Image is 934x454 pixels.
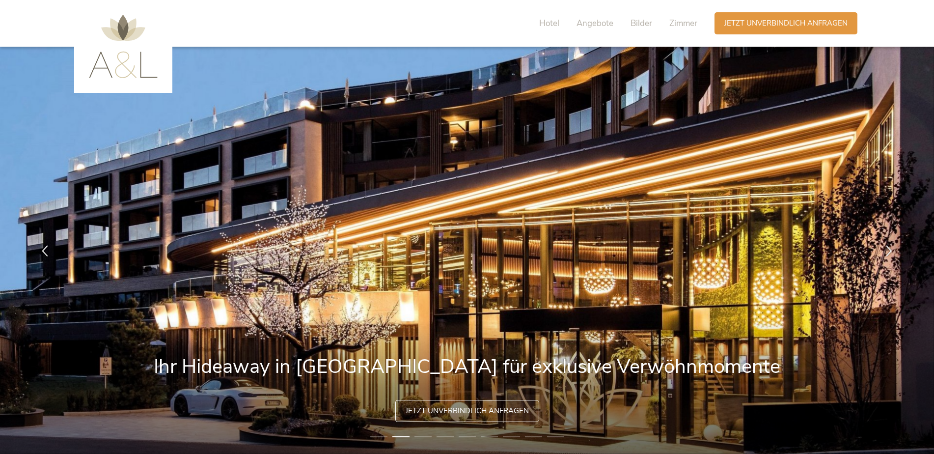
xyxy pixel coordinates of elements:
img: AMONTI & LUNARIS Wellnessresort [89,15,158,78]
span: Jetzt unverbindlich anfragen [724,18,848,28]
span: Bilder [631,18,652,29]
span: Zimmer [669,18,697,29]
span: Jetzt unverbindlich anfragen [406,406,529,416]
span: Angebote [577,18,613,29]
span: Hotel [539,18,559,29]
